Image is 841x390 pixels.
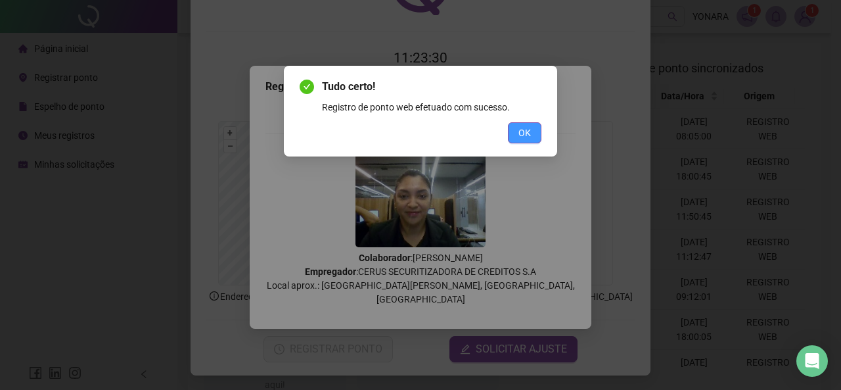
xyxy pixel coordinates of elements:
button: OK [508,122,541,143]
div: Registro de ponto web efetuado com sucesso. [322,100,541,114]
span: OK [518,126,531,140]
span: Tudo certo! [322,79,541,95]
div: Open Intercom Messenger [796,345,828,377]
span: check-circle [300,80,314,94]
